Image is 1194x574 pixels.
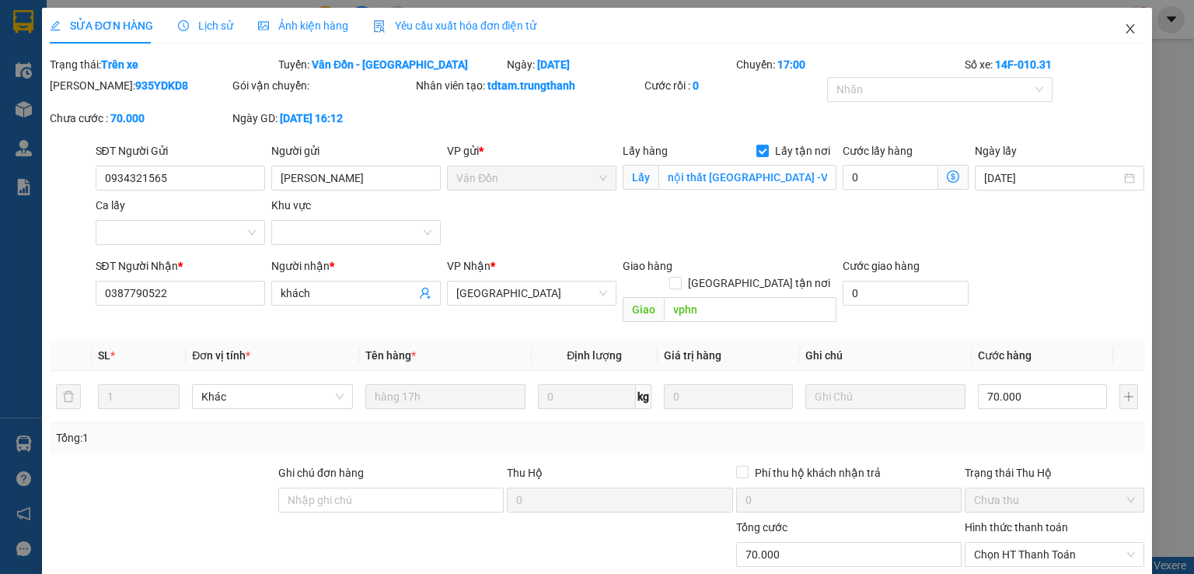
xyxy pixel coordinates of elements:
b: Trên xe [101,58,138,71]
label: Hình thức thanh toán [965,521,1068,534]
b: [DATE] 16:12 [280,112,343,124]
b: 70.000 [110,112,145,124]
div: Tuyến: [277,56,505,73]
div: SĐT Người Gửi [96,142,265,159]
input: Ngày lấy [984,170,1121,187]
button: delete [56,384,81,409]
span: Chọn HT Thanh Toán [974,543,1135,566]
input: Dọc đường [664,297,836,322]
span: Đơn vị tính [192,349,250,362]
span: close [1124,23,1136,35]
span: Thu Hộ [507,467,543,479]
b: 935YDKD8 [135,79,188,92]
span: Lấy [623,165,658,190]
span: Tổng cước [736,521,787,534]
div: Người nhận [271,257,441,275]
span: Lịch sử [178,19,233,32]
b: 17:00 [777,58,805,71]
img: icon [373,20,386,33]
div: [PERSON_NAME]: [50,77,229,94]
b: Vân Đồn - [GEOGRAPHIC_DATA] [312,58,468,71]
div: Khu vực [271,197,441,214]
span: Định lượng [567,349,622,362]
button: plus [1119,384,1138,409]
b: 14F-010.31 [995,58,1052,71]
span: SỬA ĐƠN HÀNG [50,19,153,32]
div: Cước rồi : [644,77,824,94]
span: Khác [201,385,343,408]
span: clock-circle [178,20,189,31]
span: user-add [419,287,431,299]
span: edit [50,20,61,31]
b: [DATE] [537,58,570,71]
div: Chuyến: [735,56,963,73]
div: Chưa cước : [50,110,229,127]
input: Lấy tận nơi [658,165,836,190]
span: Yêu cầu xuất hóa đơn điện tử [373,19,537,32]
span: Lấy tận nơi [769,142,836,159]
span: picture [258,20,269,31]
label: Ngày lấy [975,145,1017,157]
span: [GEOGRAPHIC_DATA] tận nơi [682,275,836,292]
b: 0 [693,79,699,92]
button: Close [1108,8,1152,51]
span: Phí thu hộ khách nhận trả [749,464,887,481]
div: SĐT Người Nhận [96,257,265,275]
div: Người gửi [271,142,441,159]
span: Giao [623,297,664,322]
label: Ca lấy [96,199,125,212]
div: Ngày: [505,56,734,73]
input: Ghi chú đơn hàng [278,488,504,513]
div: Nhân viên tạo: [416,77,641,94]
input: Cước lấy hàng [843,165,938,190]
div: Trạng thái Thu Hộ [965,464,1144,481]
div: Tổng: 1 [56,429,462,446]
span: kg [636,384,651,409]
th: Ghi chú [799,341,972,371]
span: Ảnh kiện hàng [258,19,348,32]
span: Lấy hàng [623,145,668,157]
span: Giao hàng [623,260,672,272]
label: Cước lấy hàng [843,145,913,157]
div: Ngày GD: [232,110,412,127]
input: Ghi Chú [805,384,965,409]
span: SL [98,349,110,362]
input: Cước giao hàng [843,281,969,306]
span: Tên hàng [365,349,416,362]
span: Vân Đồn [456,166,607,190]
div: Gói vận chuyển: [232,77,412,94]
input: 0 [664,384,793,409]
div: Trạng thái: [48,56,277,73]
span: VP Nhận [447,260,491,272]
span: Giá trị hàng [664,349,721,362]
span: Hà Nội [456,282,607,305]
input: VD: Bàn, Ghế [365,384,525,409]
b: tdtam.trungthanh [487,79,575,92]
span: dollar-circle [947,170,959,183]
div: Số xe: [963,56,1146,73]
span: Cước hàng [978,349,1032,362]
div: VP gửi [447,142,616,159]
label: Cước giao hàng [843,260,920,272]
span: Chưa thu [974,488,1135,512]
label: Ghi chú đơn hàng [278,467,364,479]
